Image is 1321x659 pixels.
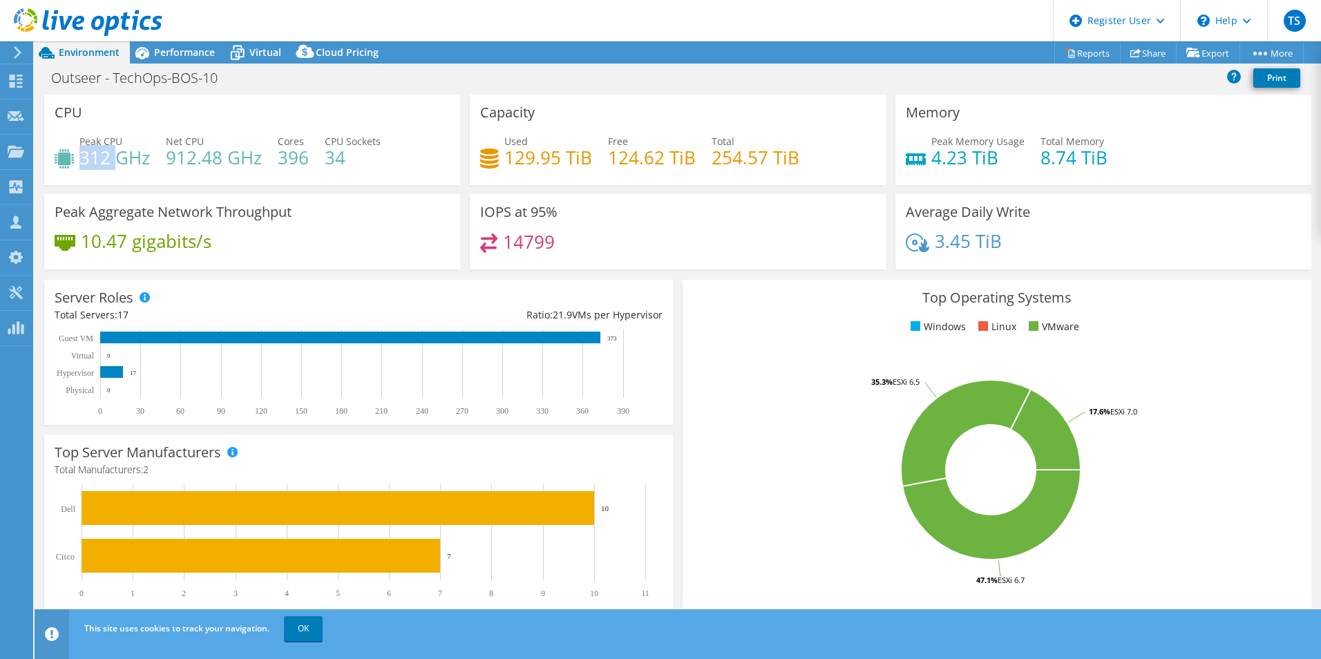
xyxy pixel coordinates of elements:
text: 300 [496,406,509,416]
h4: 312 GHz [79,150,150,165]
span: Performance [154,46,215,59]
li: VMware [1025,319,1079,334]
text: 5 [336,589,340,598]
text: 390 [617,406,629,416]
a: Export [1176,42,1240,64]
text: Guest VM [59,334,93,343]
h3: Top Operating Systems [693,290,1301,305]
h4: 254.57 TiB [712,150,799,165]
text: 3 [234,589,238,598]
text: 2 [182,589,186,598]
h3: Memory [906,105,960,120]
h3: CPU [55,105,82,120]
text: 1 [131,589,135,598]
div: Ratio: VMs per Hypervisor [359,307,663,323]
h3: Average Daily Write [906,204,1030,220]
span: 17 [117,308,129,321]
span: This site uses cookies to track your navigation. [84,622,269,634]
text: 360 [576,406,589,416]
li: Linux [975,319,1016,334]
text: 17 [130,370,137,376]
text: 60 [176,406,184,416]
h4: 10.47 gigabits/s [81,233,211,249]
a: OK [284,616,323,641]
text: 180 [335,406,348,416]
text: 7 [447,552,451,560]
h1: Outseer - TechOps-BOS-10 [45,70,239,86]
h3: Capacity [480,105,535,120]
li: Windows [907,319,966,334]
text: 9 [541,589,545,598]
a: Print [1253,68,1300,88]
text: Cisco [56,552,75,562]
text: 7 [438,589,442,598]
span: Net CPU [166,135,204,148]
h4: 124.62 TiB [608,150,696,165]
text: 30 [136,406,144,416]
span: 21.9 [553,308,572,321]
span: Total Memory [1040,135,1104,148]
text: 10 [590,589,598,598]
text: 0 [107,352,111,359]
span: Peak Memory Usage [931,135,1025,148]
text: Virtual [71,351,95,361]
h4: 912.48 GHz [166,150,262,165]
text: 0 [79,589,84,598]
tspan: 35.3% [871,376,893,387]
h4: 34 [325,150,381,165]
svg: \n [1197,15,1210,27]
text: 120 [255,406,267,416]
div: Total Servers: [55,307,359,323]
text: 4 [285,589,289,598]
span: Total [712,135,734,148]
a: Reports [1054,42,1121,64]
text: 210 [375,406,388,416]
h4: 14799 [503,234,555,249]
text: Physical [66,385,94,395]
text: 10 [601,504,609,513]
text: 90 [217,406,225,416]
span: Used [504,135,528,148]
h4: 3.45 TiB [935,233,1002,249]
text: 6 [387,589,391,598]
span: Environment [59,46,120,59]
tspan: 47.1% [976,575,998,585]
h4: 129.95 TiB [504,150,592,165]
span: CPU Sockets [325,135,381,148]
h4: Total Manufacturers: [55,462,663,477]
text: Hypervisor [57,368,94,378]
text: 373 [607,335,617,342]
h4: 396 [278,150,309,165]
tspan: ESXi 7.0 [1110,406,1137,417]
span: 2 [143,463,149,476]
h3: Server Roles [55,290,133,305]
h4: 8.74 TiB [1040,150,1108,165]
text: 8 [489,589,493,598]
span: TS [1284,10,1306,32]
text: 330 [536,406,549,416]
text: 0 [107,387,111,394]
span: Peak CPU [79,135,122,148]
span: Cloud Pricing [316,46,379,59]
a: Share [1120,42,1177,64]
text: 240 [416,406,428,416]
tspan: 17.6% [1089,406,1110,417]
span: Cores [278,135,304,148]
text: 11 [641,589,649,598]
span: Virtual [249,46,281,59]
h3: Top Server Manufacturers [55,445,221,460]
h3: Peak Aggregate Network Throughput [55,204,292,220]
tspan: ESXi 6.7 [998,575,1025,585]
tspan: ESXi 6.5 [893,376,920,387]
text: 270 [456,406,468,416]
text: 0 [98,406,102,416]
h4: 4.23 TiB [931,150,1025,165]
text: 150 [295,406,307,416]
h3: IOPS at 95% [480,204,558,220]
span: Free [608,135,628,148]
a: More [1239,42,1304,64]
text: Dell [61,504,75,514]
